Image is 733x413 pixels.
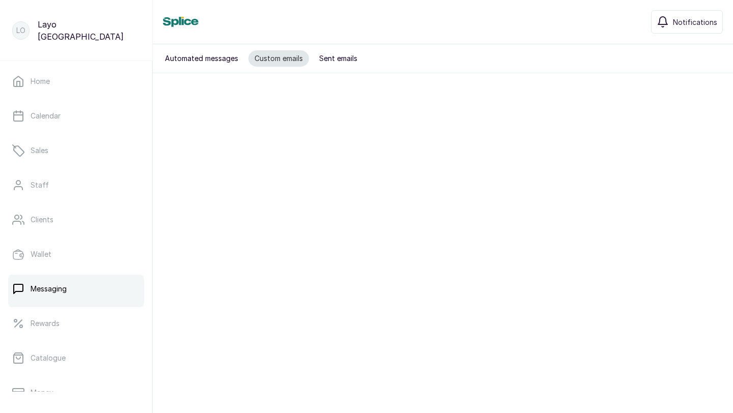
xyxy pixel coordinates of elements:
p: Calendar [31,111,61,121]
button: Automated messages [159,50,244,67]
p: Clients [31,215,53,225]
a: Catalogue [8,344,144,372]
button: Custom emails [248,50,309,67]
p: Money [31,388,53,398]
span: Notifications [673,17,717,27]
a: Rewards [8,309,144,338]
a: Messaging [8,275,144,303]
p: Layo [GEOGRAPHIC_DATA] [38,18,140,43]
p: Wallet [31,249,51,259]
p: Messaging [31,284,67,294]
a: Home [8,67,144,96]
p: Staff [31,180,49,190]
a: Clients [8,205,144,234]
button: Notifications [651,10,723,34]
a: Sales [8,136,144,165]
a: Money [8,378,144,407]
p: LO [16,25,25,36]
p: Home [31,76,50,86]
p: Rewards [31,318,60,329]
a: Calendar [8,102,144,130]
p: Sales [31,145,48,156]
button: Sent emails [313,50,363,67]
a: Staff [8,171,144,199]
a: Wallet [8,240,144,269]
p: Catalogue [31,353,66,363]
